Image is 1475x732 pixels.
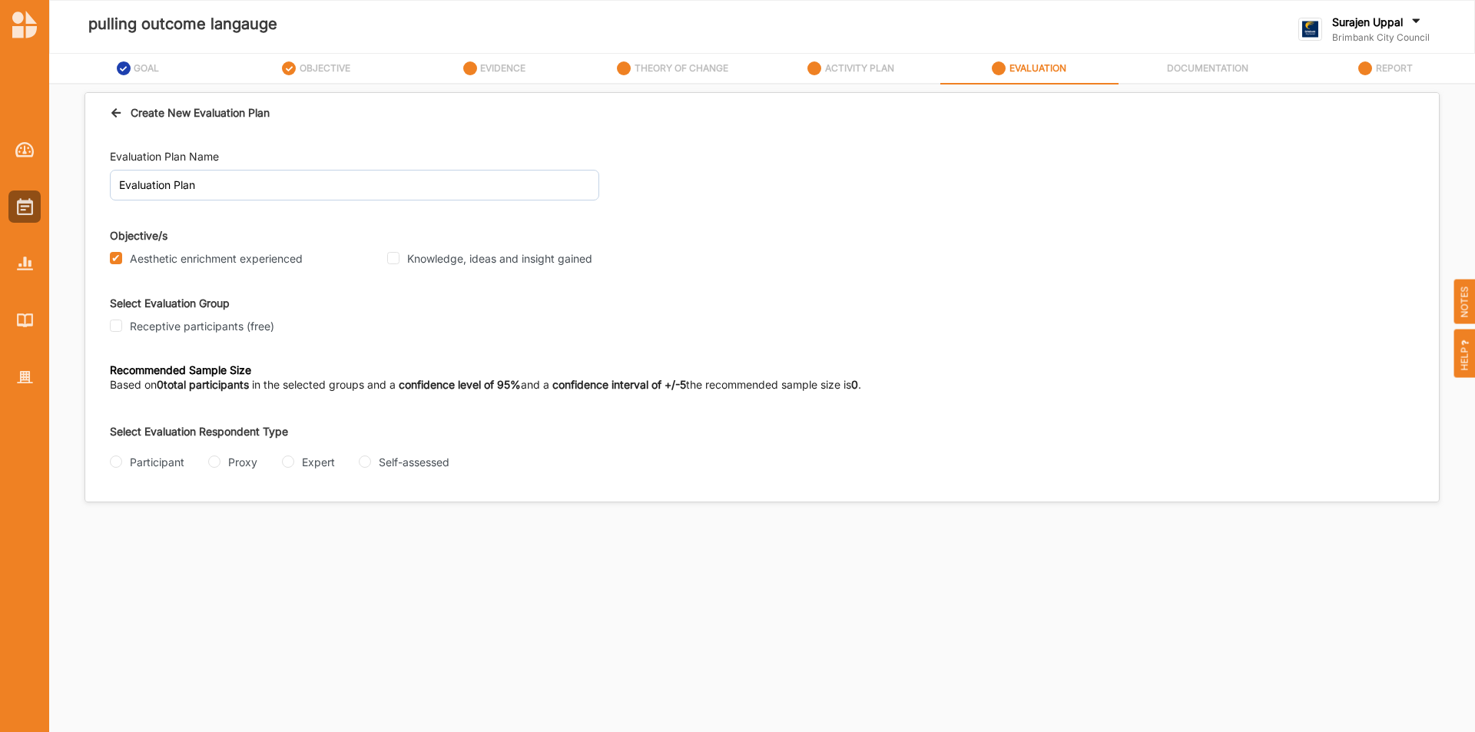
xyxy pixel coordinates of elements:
[480,62,525,75] label: EVIDENCE
[302,454,335,470] div: Expert
[8,361,41,393] a: Organisation
[130,454,184,470] div: Participant
[1376,62,1413,75] label: REPORT
[110,425,762,439] div: Select Evaluation Respondent Type
[88,12,277,37] label: pulling outcome langauge
[851,378,858,391] b: 0
[228,454,257,470] div: Proxy
[110,104,270,121] div: Create New Evaluation Plan
[8,247,41,280] a: Reports
[1009,62,1066,75] label: EVALUATION
[134,62,159,75] label: GOAL
[12,11,37,38] img: logo
[17,371,33,384] img: Organisation
[825,62,894,75] label: ACTIVITY PLAN
[552,378,686,391] b: confidence interval of +/-5
[407,252,592,266] label: Knowledge, ideas and insight gained
[15,142,35,157] img: Dashboard
[1167,62,1248,75] label: DOCUMENTATION
[379,454,449,470] div: Self-assessed
[17,198,33,215] img: Activities
[1332,31,1430,44] label: Brimbank City Council
[8,190,41,223] a: Activities
[157,378,249,391] b: 0 total participants
[1298,18,1322,41] img: logo
[110,295,1414,311] div: Select Evaluation Group
[17,257,33,270] img: Reports
[110,377,861,392] label: Based on in the selected groups and a and a the recommended sample size is .
[130,252,303,266] label: Aesthetic enrichment experienced
[130,320,274,333] label: Receptive participants (free)
[110,227,1414,243] div: Objective/s
[8,304,41,336] a: Library
[17,313,33,326] img: Library
[110,363,971,377] div: Recommended Sample Size
[399,378,521,391] b: confidence level of 95%
[110,149,219,164] label: Evaluation Plan Name
[635,62,728,75] label: THEORY OF CHANGE
[8,134,41,166] a: Dashboard
[1332,15,1403,29] label: Surajen Uppal
[300,62,350,75] label: OBJECTIVE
